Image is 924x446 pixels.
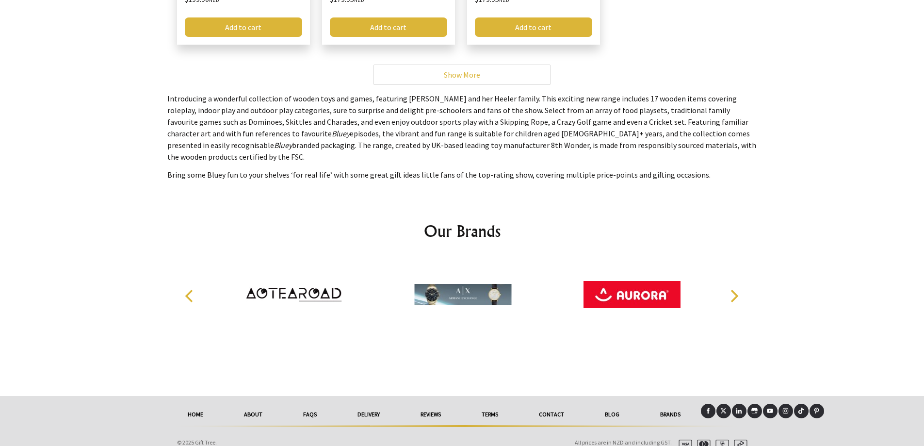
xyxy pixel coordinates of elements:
span: © 2025 Gift Tree. [177,439,217,446]
a: Add to cart [475,17,592,37]
a: Instagram [778,404,793,418]
button: Next [723,285,745,307]
a: reviews [400,404,461,425]
a: Tiktok [794,404,809,418]
button: Previous [180,285,201,307]
a: Contact [519,404,584,425]
a: Terms [461,404,519,425]
a: delivery [337,404,400,425]
a: Brands [640,404,701,425]
a: Show More [373,65,551,85]
span: All prices are in NZD and including GST. [575,439,672,446]
a: Blog [584,404,640,425]
em: Bluey [332,129,350,138]
a: LinkedIn [732,404,746,418]
p: Bring some Bluey fun to your shelves ‘for real life’ with some great gift ideas little fans of th... [167,169,757,181]
a: Facebook [701,404,715,418]
a: Youtube [763,404,778,418]
a: FAQs [283,404,337,425]
img: Aotearoad [245,258,342,331]
p: Introducing a wonderful collection of wooden toys and games, featuring [PERSON_NAME] and her Heel... [167,93,757,163]
a: X (Twitter) [716,404,731,418]
em: Bluey [274,140,292,150]
a: About [224,404,283,425]
a: Add to cart [330,17,447,37]
a: Pinterest [810,404,824,418]
img: Aurora World [584,258,681,331]
img: Armani Exchange [414,258,511,331]
a: Add to cart [185,17,302,37]
a: HOME [167,404,224,425]
h2: Our Brands [175,219,749,243]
